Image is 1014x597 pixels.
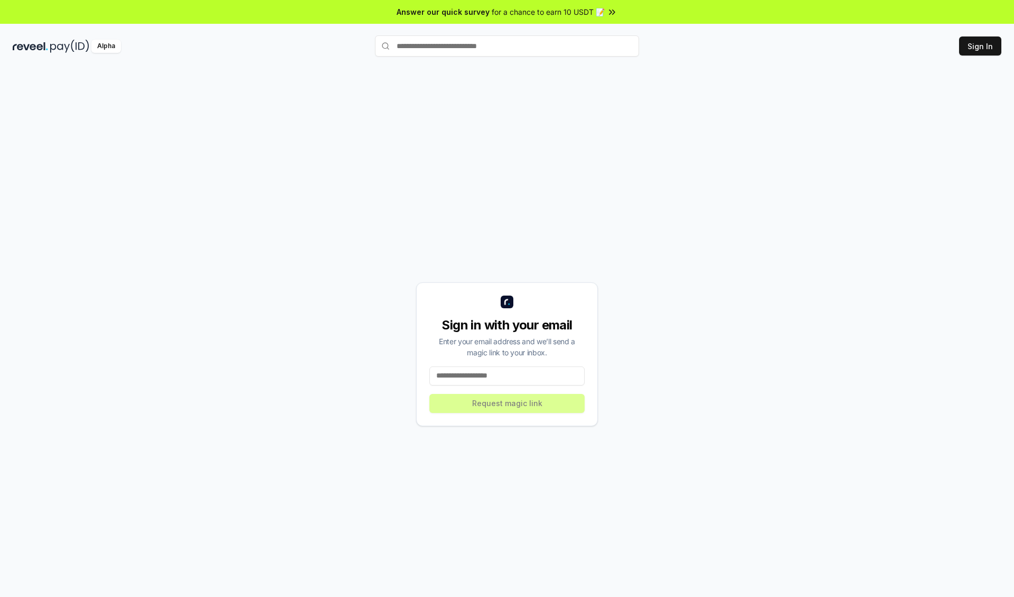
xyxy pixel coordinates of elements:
div: Alpha [91,40,121,53]
img: logo_small [501,296,513,308]
img: reveel_dark [13,40,48,53]
button: Sign In [959,36,1001,56]
span: Answer our quick survey [397,6,490,17]
img: pay_id [50,40,89,53]
span: for a chance to earn 10 USDT 📝 [492,6,605,17]
div: Sign in with your email [429,317,585,334]
div: Enter your email address and we’ll send a magic link to your inbox. [429,336,585,358]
